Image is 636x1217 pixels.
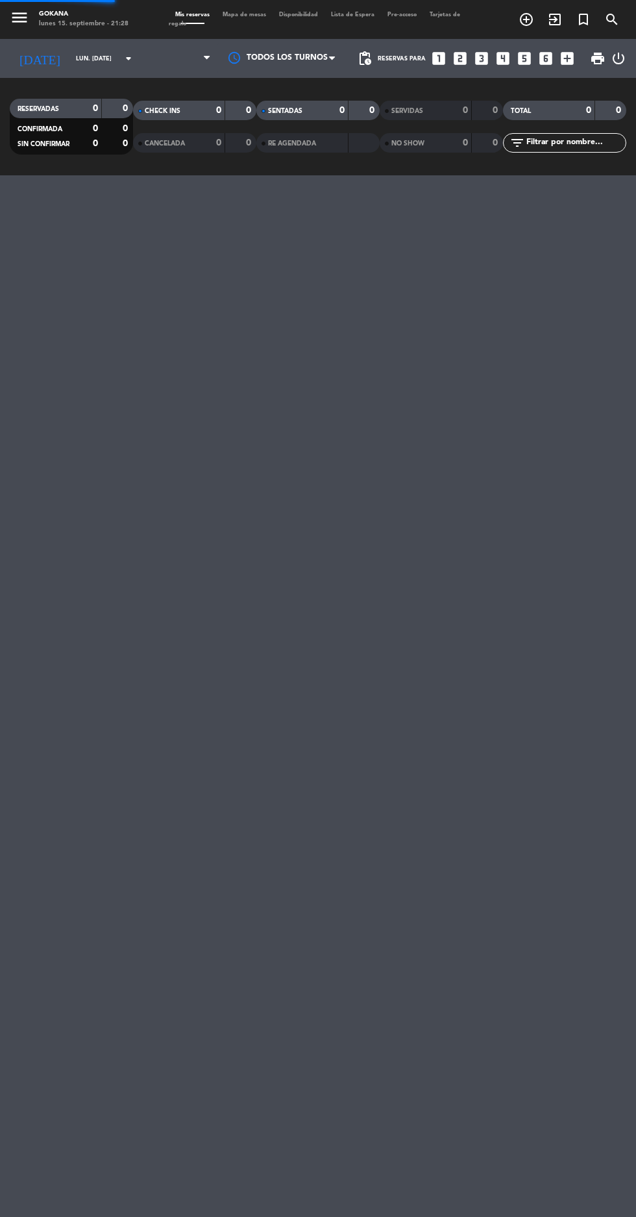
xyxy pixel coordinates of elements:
span: RE AGENDADA [268,140,316,147]
button: menu [10,8,29,31]
i: filter_list [509,135,525,151]
i: looks_6 [537,50,554,67]
div: GOKANA [39,10,128,19]
strong: 0 [463,106,468,115]
span: Lista de Espera [324,12,381,18]
i: exit_to_app [547,12,563,27]
i: add_circle_outline [519,12,534,27]
span: Disponibilidad [273,12,324,18]
span: NO SHOW [391,140,424,147]
strong: 0 [216,138,221,147]
strong: 0 [463,138,468,147]
strong: 0 [246,138,254,147]
i: menu [10,8,29,27]
strong: 0 [93,139,98,148]
i: add_box [559,50,576,67]
span: RESERVADAS [18,106,59,112]
strong: 0 [369,106,377,115]
i: looks_two [452,50,469,67]
span: Reservas para [378,55,426,62]
strong: 0 [493,106,500,115]
strong: 0 [586,106,591,115]
span: SIN CONFIRMAR [18,141,69,147]
strong: 0 [616,106,624,115]
span: pending_actions [357,51,373,66]
span: CANCELADA [145,140,185,147]
input: Filtrar por nombre... [525,136,626,150]
i: looks_4 [495,50,511,67]
strong: 0 [93,104,98,113]
i: arrow_drop_down [121,51,136,66]
strong: 0 [246,106,254,115]
span: TOTAL [511,108,531,114]
strong: 0 [123,104,130,113]
span: CONFIRMADA [18,126,62,132]
span: SENTADAS [268,108,302,114]
span: Mis reservas [169,12,216,18]
i: looks_5 [516,50,533,67]
i: [DATE] [10,45,69,71]
i: power_settings_new [611,51,626,66]
span: print [590,51,605,66]
i: looks_3 [473,50,490,67]
span: Pre-acceso [381,12,423,18]
strong: 0 [216,106,221,115]
strong: 0 [93,124,98,133]
i: looks_one [430,50,447,67]
i: turned_in_not [576,12,591,27]
div: lunes 15. septiembre - 21:28 [39,19,128,29]
span: CHECK INS [145,108,180,114]
strong: 0 [339,106,345,115]
div: LOG OUT [611,39,626,78]
strong: 0 [123,124,130,133]
strong: 0 [493,138,500,147]
span: SERVIDAS [391,108,423,114]
strong: 0 [123,139,130,148]
i: search [604,12,620,27]
span: Mapa de mesas [216,12,273,18]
